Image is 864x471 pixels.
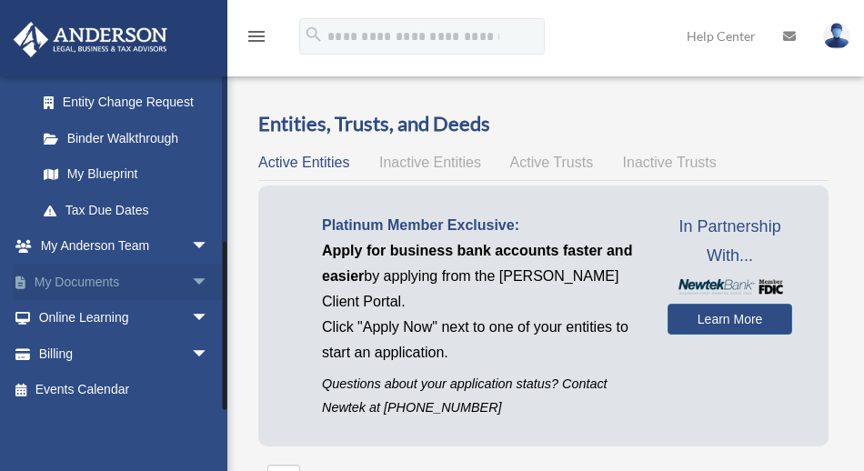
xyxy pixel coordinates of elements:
span: Inactive Trusts [623,155,717,170]
span: In Partnership With... [668,213,792,270]
a: Entity Change Request [25,85,227,121]
p: by applying from the [PERSON_NAME] Client Portal. [322,238,640,315]
p: Platinum Member Exclusive: [322,213,640,238]
a: Tax Due Dates [25,192,227,228]
a: Binder Walkthrough [25,120,227,156]
span: Apply for business bank accounts faster and easier [322,243,632,284]
span: Inactive Entities [379,155,481,170]
a: My Blueprint [25,156,227,193]
span: arrow_drop_down [191,300,227,337]
span: arrow_drop_down [191,264,227,301]
span: arrow_drop_down [191,336,227,373]
span: Active Trusts [510,155,594,170]
span: Active Entities [258,155,349,170]
a: menu [246,32,267,47]
a: My Documentsarrow_drop_down [13,264,236,300]
a: Billingarrow_drop_down [13,336,236,372]
i: search [304,25,324,45]
img: User Pic [823,23,850,49]
a: Events Calendar [13,372,236,408]
i: menu [246,25,267,47]
a: My Anderson Teamarrow_drop_down [13,228,236,265]
a: Online Learningarrow_drop_down [13,300,236,336]
p: Click "Apply Now" next to one of your entities to start an application. [322,315,640,366]
img: Anderson Advisors Platinum Portal [8,22,173,57]
a: Learn More [668,304,792,335]
span: arrow_drop_down [191,228,227,266]
h3: Entities, Trusts, and Deeds [258,110,829,138]
p: Questions about your application status? Contact Newtek at [PHONE_NUMBER] [322,373,640,418]
img: NewtekBankLogoSM.png [677,279,783,295]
